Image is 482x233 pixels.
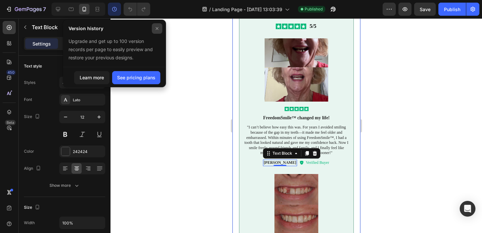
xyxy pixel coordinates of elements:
div: Beta [5,120,16,125]
p: Settings [32,40,51,47]
span: Landing Page - [DATE] 13:03:39 [212,6,282,13]
h3: Version history [63,25,103,32]
span: Upgrade and get up to 100 version records per page to easily preview and restore your previous de... [69,38,153,60]
button: See pricing plans [112,71,160,84]
input: Auto [60,217,105,229]
img: gempages_581519432816263763-b031ec96-93aa-41ea-b07f-06513316e8b0.png [11,156,116,219]
span: Paragraph 1* [62,80,87,86]
p: 7 [43,5,46,13]
div: Publish [444,6,460,13]
span: Save [420,7,431,12]
button: Learn more [74,71,110,84]
button: Publish [438,3,466,16]
button: 7 [3,3,49,16]
div: Text style [24,63,42,69]
div: Size [24,112,41,121]
iframe: Design area [232,18,360,233]
p: Text Block [32,23,88,31]
button: Paragraph 1* [59,77,105,88]
div: 242424 [73,149,104,155]
div: Size [24,203,41,212]
div: Open Intercom Messenger [460,201,475,217]
div: See pricing plans [117,74,155,81]
div: Color [24,148,34,154]
div: Show more [50,182,80,189]
div: Styles [24,80,35,86]
div: 450 [6,70,16,75]
span: Published [305,6,323,12]
button: Save [414,3,436,16]
button: Show more [24,180,105,191]
div: Lato [73,97,104,103]
span: / [209,6,211,13]
div: Undo/Redo [124,3,150,16]
div: Width [24,220,35,226]
div: Font [24,97,32,103]
div: Align [24,164,42,173]
div: Learn more [80,74,104,81]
